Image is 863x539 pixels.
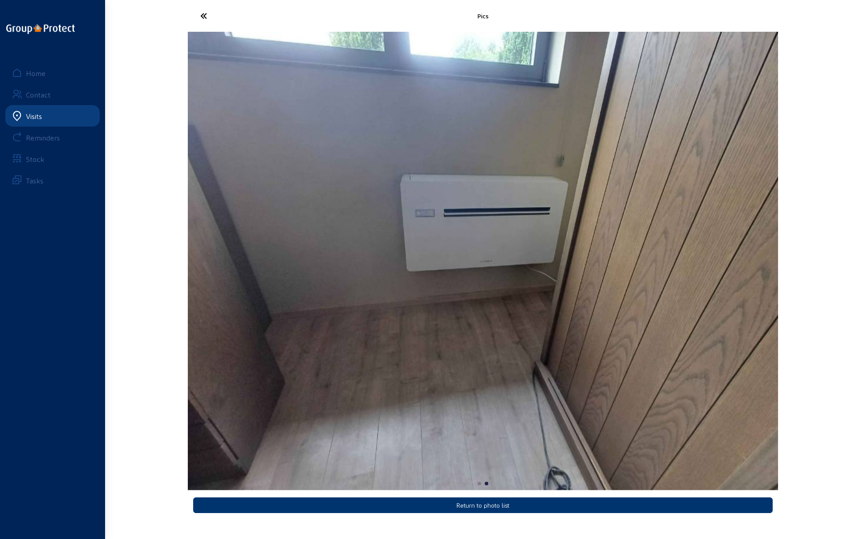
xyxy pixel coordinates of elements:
img: logo-oneline.png [6,24,75,34]
div: Contact [26,90,51,99]
a: Visits [5,105,100,127]
div: Tasks [26,176,43,185]
a: Tasks [5,170,100,191]
a: Contact [5,84,100,105]
swiper-slide: 2 / 2 [188,32,778,490]
button: Return to photo list [193,497,773,513]
div: Stock [26,155,44,163]
div: Pics [286,12,680,20]
div: Reminders [26,133,60,142]
div: Home [26,69,46,77]
a: Home [5,62,100,84]
a: Stock [5,148,100,170]
div: Visits [26,112,42,120]
img: 94b8b98b-923a-6d9c-e4af-94571aab05a5.jpeg [188,32,778,490]
a: Reminders [5,127,100,148]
